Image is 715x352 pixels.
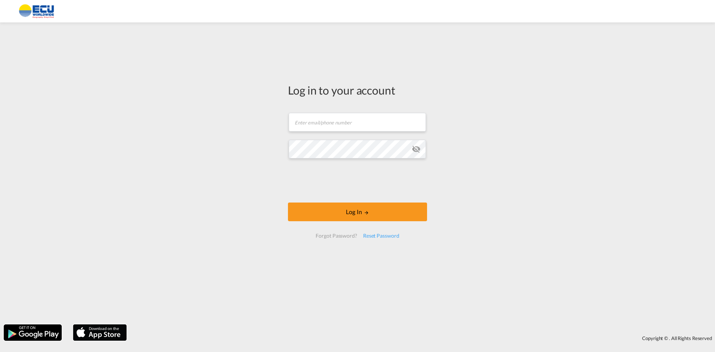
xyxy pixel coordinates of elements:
[412,145,421,154] md-icon: icon-eye-off
[360,229,402,243] div: Reset Password
[313,229,360,243] div: Forgot Password?
[11,3,62,20] img: 6cccb1402a9411edb762cf9624ab9cda.png
[131,332,715,345] div: Copyright © . All Rights Reserved
[301,166,414,195] iframe: reCAPTCHA
[3,324,62,342] img: google.png
[288,203,427,221] button: LOGIN
[288,82,427,98] div: Log in to your account
[72,324,128,342] img: apple.png
[289,113,426,132] input: Enter email/phone number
